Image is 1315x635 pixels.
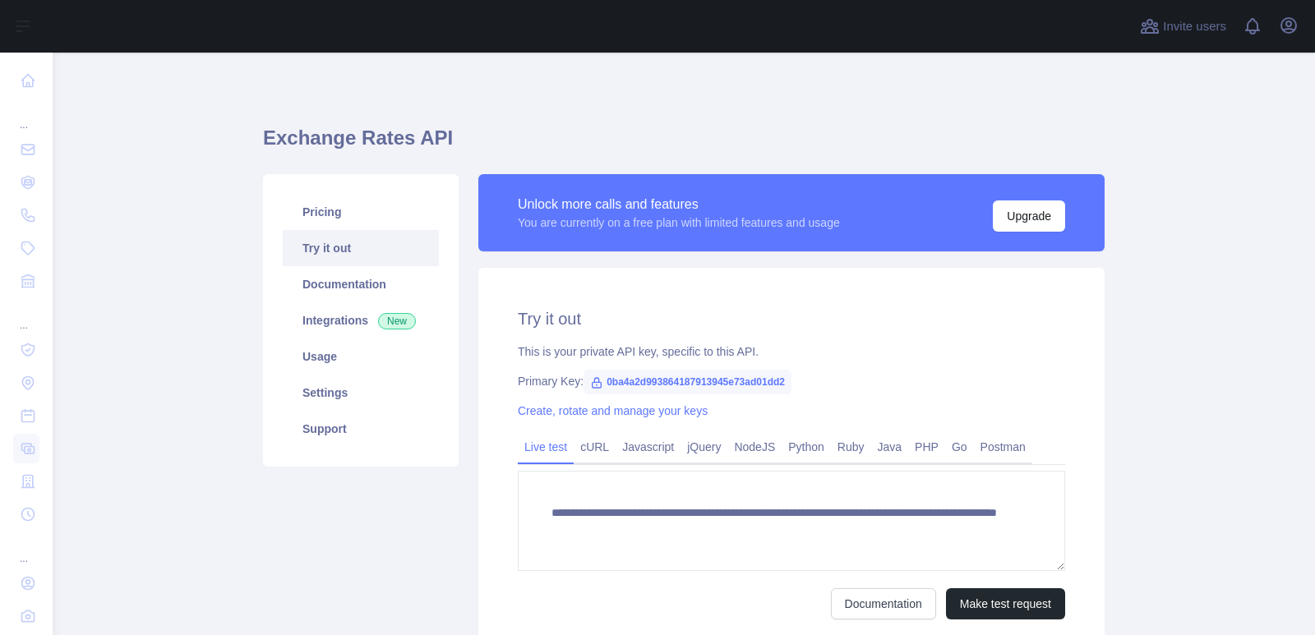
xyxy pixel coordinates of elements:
button: Make test request [946,588,1065,619]
a: Create, rotate and manage your keys [518,404,708,417]
div: ... [13,99,39,131]
a: Usage [283,338,439,375]
div: ... [13,532,39,565]
a: jQuery [681,434,727,460]
a: Live test [518,434,574,460]
a: Java [871,434,909,460]
a: Support [283,411,439,447]
span: New [378,313,416,329]
h2: Try it out [518,307,1065,330]
button: Invite users [1137,13,1230,39]
a: Settings [283,375,439,411]
span: Invite users [1163,17,1226,36]
a: Try it out [283,230,439,266]
a: Postman [974,434,1032,460]
a: PHP [908,434,945,460]
div: Unlock more calls and features [518,195,840,214]
div: ... [13,299,39,332]
a: Python [782,434,831,460]
span: 0ba4a2d993864187913945e73ad01dd2 [584,370,791,394]
a: NodeJS [727,434,782,460]
a: Pricing [283,194,439,230]
div: This is your private API key, specific to this API. [518,343,1065,360]
a: Go [945,434,974,460]
button: Upgrade [993,200,1065,232]
a: Javascript [616,434,681,460]
div: You are currently on a free plan with limited features and usage [518,214,840,231]
a: Ruby [831,434,871,460]
h1: Exchange Rates API [263,125,1105,164]
a: Documentation [283,266,439,302]
a: Integrations New [283,302,439,338]
a: Documentation [831,588,936,619]
a: cURL [574,434,616,460]
div: Primary Key: [518,373,1065,389]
